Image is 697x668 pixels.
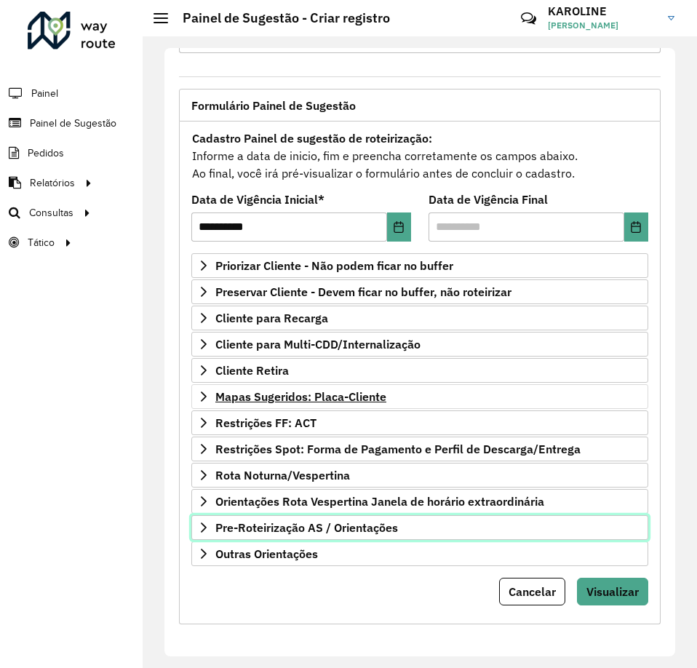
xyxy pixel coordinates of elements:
[192,131,432,146] strong: Cadastro Painel de sugestão de roteirização:
[577,578,648,605] button: Visualizar
[624,212,648,242] button: Choose Date
[191,100,356,111] span: Formulário Painel de Sugestão
[215,286,511,298] span: Preservar Cliente - Devem ficar no buffer, não roteirizar
[191,489,648,514] a: Orientações Rota Vespertina Janela de horário extraordinária
[191,515,648,540] a: Pre-Roteirização AS / Orientações
[215,443,581,455] span: Restrições Spot: Forma de Pagamento e Perfil de Descarga/Entrega
[191,437,648,461] a: Restrições Spot: Forma de Pagamento e Perfil de Descarga/Entrega
[29,205,73,220] span: Consultas
[191,463,648,488] a: Rota Noturna/Vespertina
[215,496,544,507] span: Orientações Rota Vespertina Janela de horário extraordinária
[191,358,648,383] a: Cliente Retira
[168,10,390,26] h2: Painel de Sugestão - Criar registro
[215,417,316,429] span: Restrições FF: ACT
[28,235,55,250] span: Tático
[387,212,411,242] button: Choose Date
[191,384,648,409] a: Mapas Sugeridos: Placa-Cliente
[215,312,328,324] span: Cliente para Recarga
[191,306,648,330] a: Cliente para Recarga
[215,391,386,402] span: Mapas Sugeridos: Placa-Cliente
[191,541,648,566] a: Outras Orientações
[30,175,75,191] span: Relatórios
[548,4,657,18] h3: KAROLINE
[30,116,116,131] span: Painel de Sugestão
[31,86,58,101] span: Painel
[548,19,657,32] span: [PERSON_NAME]
[215,469,350,481] span: Rota Noturna/Vespertina
[429,191,548,208] label: Data de Vigência Final
[509,584,556,599] span: Cancelar
[215,338,421,350] span: Cliente para Multi-CDD/Internalização
[513,3,544,34] a: Contato Rápido
[215,365,289,376] span: Cliente Retira
[191,332,648,357] a: Cliente para Multi-CDD/Internalização
[191,129,648,183] div: Informe a data de inicio, fim e preencha corretamente os campos abaixo. Ao final, você irá pré-vi...
[28,146,64,161] span: Pedidos
[215,548,318,560] span: Outras Orientações
[499,578,565,605] button: Cancelar
[191,253,648,278] a: Priorizar Cliente - Não podem ficar no buffer
[191,191,324,208] label: Data de Vigência Inicial
[586,584,639,599] span: Visualizar
[215,260,453,271] span: Priorizar Cliente - Não podem ficar no buffer
[215,522,398,533] span: Pre-Roteirização AS / Orientações
[191,410,648,435] a: Restrições FF: ACT
[191,279,648,304] a: Preservar Cliente - Devem ficar no buffer, não roteirizar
